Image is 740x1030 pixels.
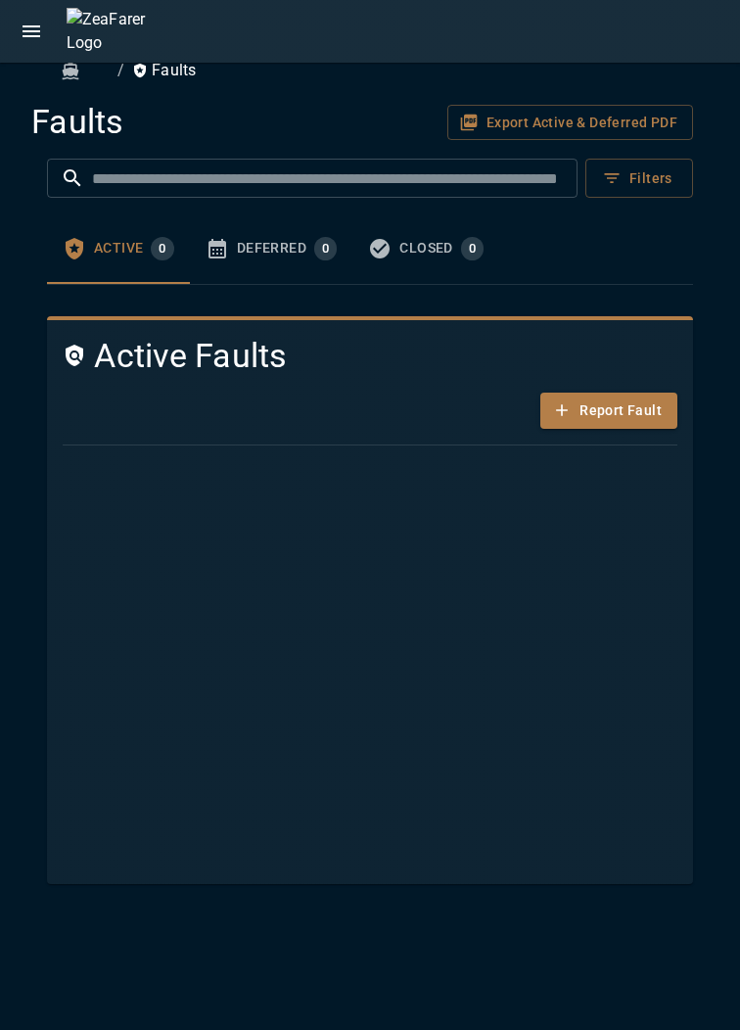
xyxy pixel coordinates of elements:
div: faults tabs [47,213,693,284]
button: Filters [585,159,693,198]
button: open drawer [12,12,51,51]
img: ZeaFarer Logo [67,8,184,55]
span: 0 [314,241,337,257]
h4: Faults [31,102,124,143]
div: Deferred [237,237,338,260]
div: Closed [399,237,484,260]
button: Export Active & Deferred PDF [447,105,693,141]
button: Report Fault [540,393,677,429]
div: Active [94,237,174,260]
h4: Active Faults [63,336,677,377]
span: 0 [461,241,484,257]
p: Faults [132,59,196,82]
span: 0 [151,241,173,257]
li: / [117,59,124,82]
